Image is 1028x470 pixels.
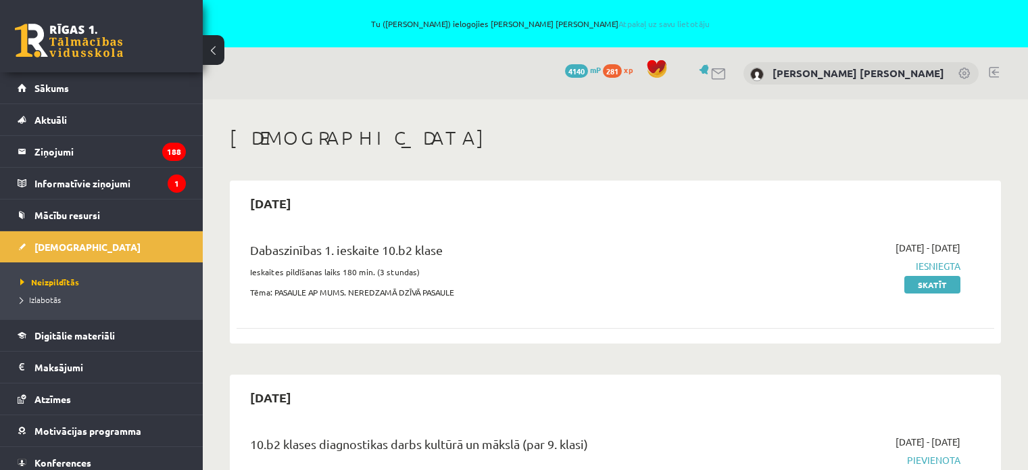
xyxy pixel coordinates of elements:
[18,199,186,231] a: Mācību resursi
[18,383,186,415] a: Atzīmes
[18,168,186,199] a: Informatīvie ziņojumi1
[34,425,141,437] span: Motivācijas programma
[20,276,189,288] a: Neizpildītās
[737,259,960,273] span: Iesniegta
[237,381,305,413] h2: [DATE]
[750,68,764,81] img: Daniels Legzdiņš
[773,66,944,80] a: [PERSON_NAME] [PERSON_NAME]
[250,266,717,278] p: Ieskaites pildīšanas laiks 180 min. (3 stundas)
[18,231,186,262] a: [DEMOGRAPHIC_DATA]
[737,453,960,467] span: Pievienota
[896,241,960,255] span: [DATE] - [DATE]
[20,293,189,306] a: Izlabotās
[34,168,186,199] legend: Informatīvie ziņojumi
[18,136,186,167] a: Ziņojumi188
[618,18,710,29] a: Atpakaļ uz savu lietotāju
[590,64,601,75] span: mP
[15,24,123,57] a: Rīgas 1. Tālmācības vidusskola
[34,352,186,383] legend: Maksājumi
[603,64,622,78] span: 281
[603,64,639,75] a: 281 xp
[237,187,305,219] h2: [DATE]
[162,143,186,161] i: 188
[34,114,67,126] span: Aktuāli
[34,393,71,405] span: Atzīmes
[250,241,717,266] div: Dabaszinības 1. ieskaite 10.b2 klase
[155,20,925,28] span: Tu ([PERSON_NAME]) ielogojies [PERSON_NAME] [PERSON_NAME]
[565,64,601,75] a: 4140 mP
[18,415,186,446] a: Motivācijas programma
[250,435,717,460] div: 10.b2 klases diagnostikas darbs kultūrā un mākslā (par 9. klasi)
[904,276,960,293] a: Skatīt
[18,72,186,103] a: Sākums
[34,329,115,342] span: Digitālie materiāli
[34,136,186,167] legend: Ziņojumi
[34,456,91,469] span: Konferences
[168,174,186,193] i: 1
[34,241,141,253] span: [DEMOGRAPHIC_DATA]
[34,82,69,94] span: Sākums
[250,286,717,298] p: Tēma: PASAULE AP MUMS. NEREDZAMĀ DZĪVĀ PASAULE
[624,64,633,75] span: xp
[20,277,79,287] span: Neizpildītās
[18,352,186,383] a: Maksājumi
[230,126,1001,149] h1: [DEMOGRAPHIC_DATA]
[34,209,100,221] span: Mācību resursi
[18,320,186,351] a: Digitālie materiāli
[18,104,186,135] a: Aktuāli
[896,435,960,449] span: [DATE] - [DATE]
[565,64,588,78] span: 4140
[20,294,61,305] span: Izlabotās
